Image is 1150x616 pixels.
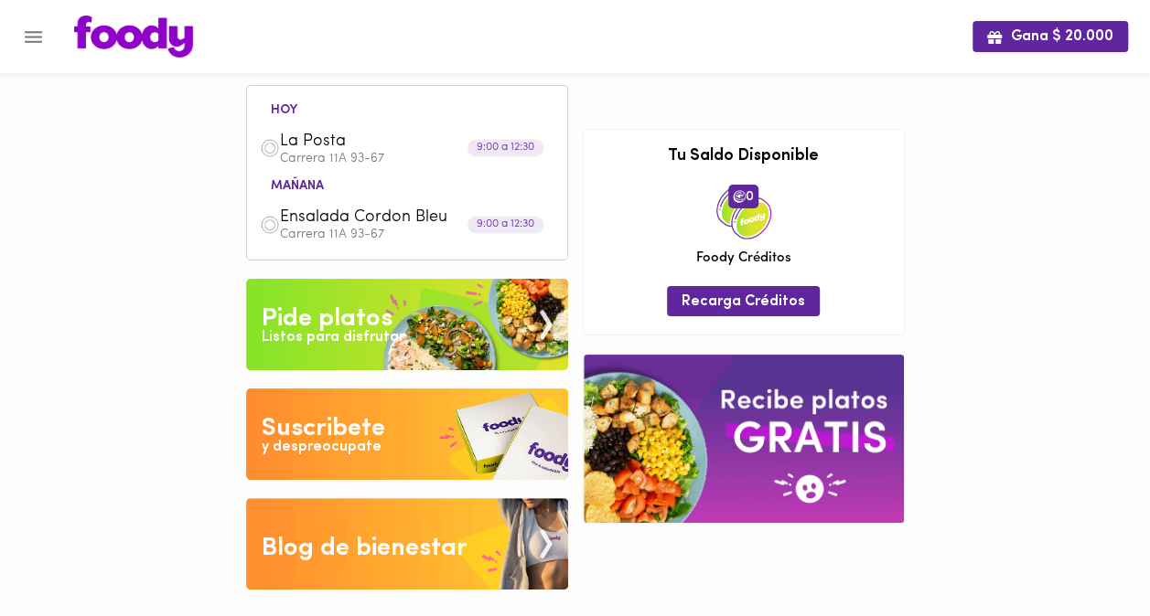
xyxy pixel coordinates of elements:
[584,355,904,522] img: referral-banner.png
[256,175,339,193] li: mañana
[280,132,490,153] span: La Posta
[262,301,392,337] div: Pide platos
[667,286,820,316] button: Recarga Créditos
[246,388,568,480] img: Disfruta bajar de peso
[987,28,1113,46] span: Gana $ 20.000
[74,16,193,58] img: logo.png
[280,228,554,241] p: Carrera 11A 93-67
[682,293,805,311] span: Recarga Créditos
[246,498,568,589] img: Blog de bienestar
[973,21,1128,51] button: Gana $ 20.000
[733,190,746,203] img: foody-creditos.png
[260,215,280,235] img: dish.png
[280,153,554,165] p: Carrera 11A 93-67
[262,410,385,447] div: Suscribete
[260,138,280,158] img: dish.png
[262,530,468,567] div: Blog de bienestar
[728,185,758,208] span: 0
[246,279,568,370] img: Pide un Platos
[262,327,404,348] div: Listos para disfrutar
[716,185,771,239] img: credits-package.png
[597,148,890,166] h3: Tu Saldo Disponible
[262,437,382,458] div: y despreocupate
[11,15,56,59] button: Menu
[256,100,312,117] li: hoy
[280,207,490,228] span: Ensalada Cordon Bleu
[468,216,543,233] div: 9:00 a 12:30
[696,249,791,268] span: Foody Créditos
[1044,510,1132,598] iframe: Messagebird Livechat Widget
[468,140,543,157] div: 9:00 a 12:30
